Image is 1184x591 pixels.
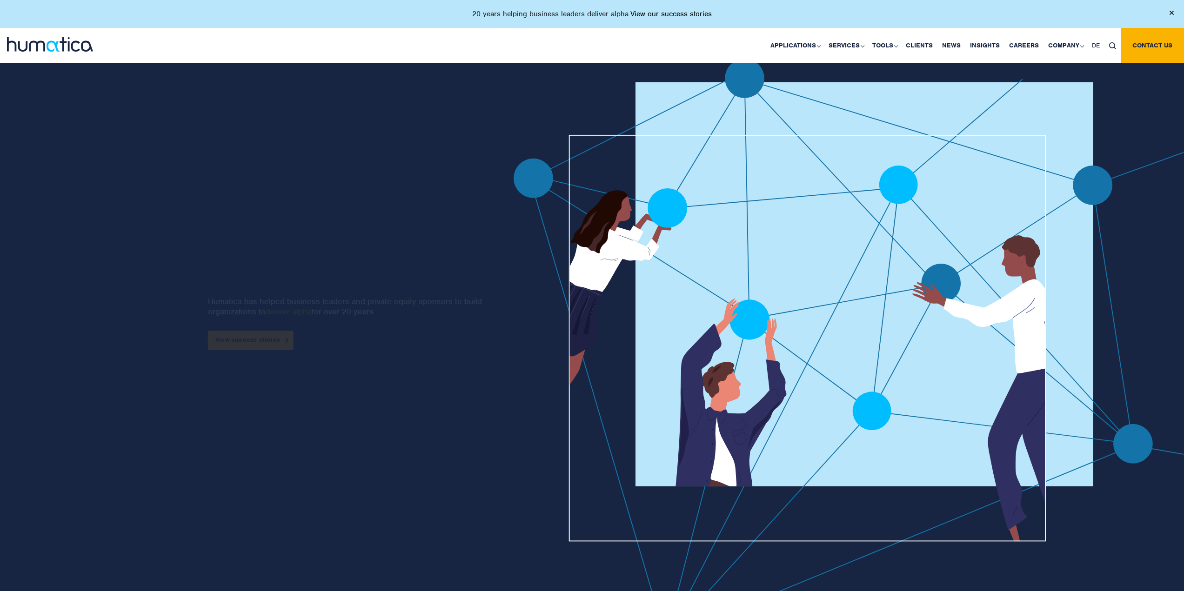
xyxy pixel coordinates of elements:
a: News [937,28,965,63]
a: Clients [901,28,937,63]
span: DE [1092,41,1100,49]
a: DE [1087,28,1104,63]
a: Company [1044,28,1087,63]
a: Applications [766,28,824,63]
p: 20 years helping business leaders deliver alpha. [472,9,712,19]
a: Services [824,28,868,63]
a: deliver alpha [266,306,312,317]
a: Contact us [1121,28,1184,63]
a: View success stories [208,331,294,350]
a: Careers [1004,28,1044,63]
a: View our success stories [630,9,712,19]
p: Humatica has helped business leaders and private equity sponsors to build organizations to for ov... [208,296,498,317]
img: search_icon [1109,42,1116,49]
img: logo [7,37,93,52]
img: arrowicon [286,338,288,342]
a: Tools [868,28,901,63]
a: Insights [965,28,1004,63]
